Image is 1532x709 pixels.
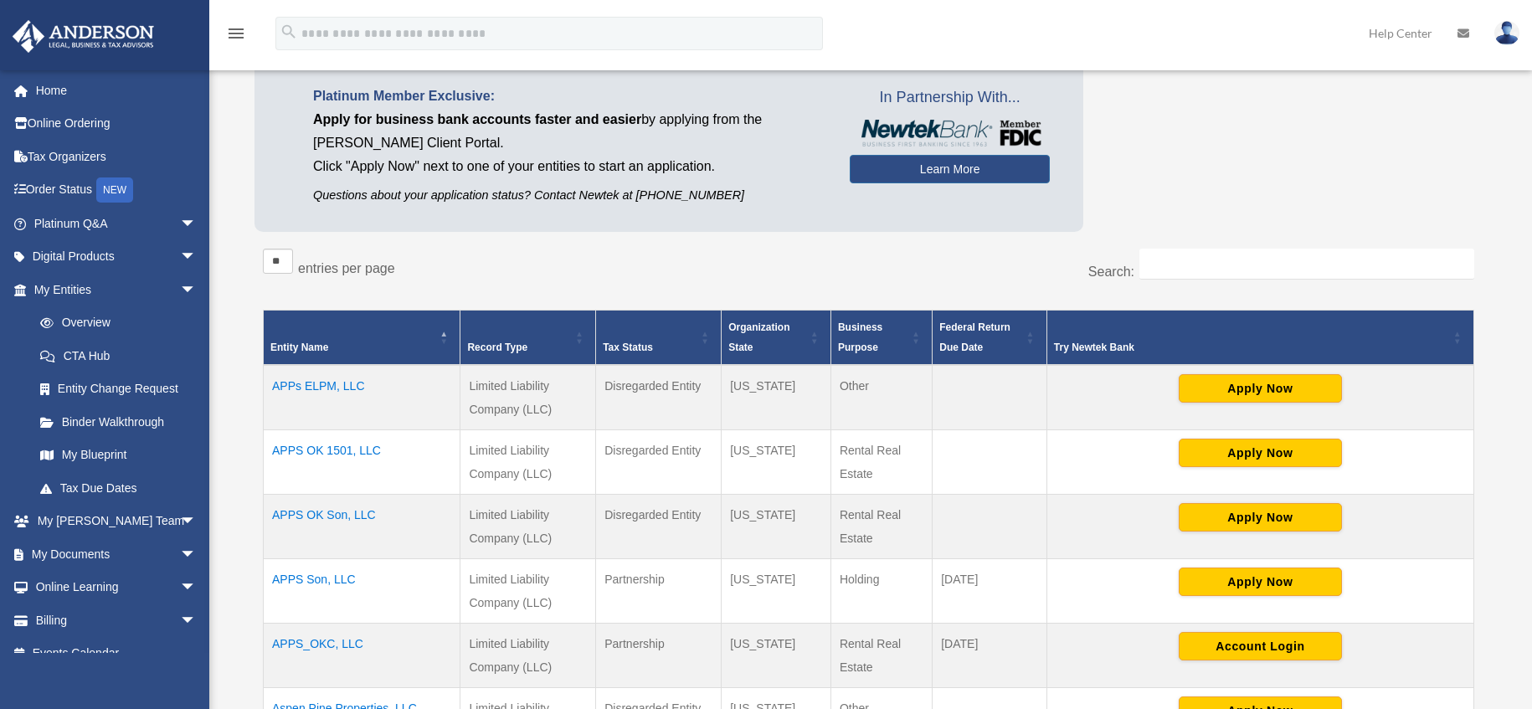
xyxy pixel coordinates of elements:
a: Platinum Q&Aarrow_drop_down [12,207,222,240]
th: Business Purpose: Activate to sort [830,311,932,366]
button: Apply Now [1179,503,1342,532]
a: Learn More [850,155,1050,183]
p: by applying from the [PERSON_NAME] Client Portal. [313,108,825,155]
a: My Documentsarrow_drop_down [12,537,222,571]
th: Tax Status: Activate to sort [596,311,722,366]
td: APPS OK 1501, LLC [264,430,460,495]
span: arrow_drop_down [180,571,213,605]
button: Account Login [1179,632,1342,660]
th: Organization State: Activate to sort [722,311,831,366]
i: search [280,23,298,41]
td: [US_STATE] [722,559,831,624]
td: Other [830,365,932,430]
button: Apply Now [1179,374,1342,403]
span: arrow_drop_down [180,604,213,638]
a: Entity Change Request [23,372,213,406]
td: Rental Real Estate [830,495,932,559]
p: Platinum Member Exclusive: [313,85,825,108]
td: [US_STATE] [722,624,831,688]
td: Limited Liability Company (LLC) [460,495,596,559]
td: Disregarded Entity [596,365,722,430]
td: Disregarded Entity [596,495,722,559]
p: Click "Apply Now" next to one of your entities to start an application. [313,155,825,178]
th: Federal Return Due Date: Activate to sort [933,311,1047,366]
td: Partnership [596,624,722,688]
span: Apply for business bank accounts faster and easier [313,112,641,126]
a: Digital Productsarrow_drop_down [12,240,222,274]
a: My Blueprint [23,439,213,472]
span: arrow_drop_down [180,505,213,539]
td: Rental Real Estate [830,624,932,688]
td: APPS_OKC, LLC [264,624,460,688]
a: Billingarrow_drop_down [12,604,222,637]
span: arrow_drop_down [180,537,213,572]
th: Record Type: Activate to sort [460,311,596,366]
td: Limited Liability Company (LLC) [460,559,596,624]
td: Partnership [596,559,722,624]
span: Tax Status [603,342,653,353]
a: menu [226,29,246,44]
td: Disregarded Entity [596,430,722,495]
span: arrow_drop_down [180,240,213,275]
p: Questions about your application status? Contact Newtek at [PHONE_NUMBER] [313,185,825,206]
td: [US_STATE] [722,430,831,495]
td: [US_STATE] [722,495,831,559]
a: Account Login [1179,639,1342,652]
span: Federal Return Due Date [939,321,1010,353]
a: Overview [23,306,205,340]
a: Order StatusNEW [12,173,222,208]
a: Events Calendar [12,637,222,670]
img: User Pic [1494,21,1519,45]
a: Online Ordering [12,107,222,141]
a: Online Learningarrow_drop_down [12,571,222,604]
td: [DATE] [933,559,1047,624]
span: Entity Name [270,342,328,353]
a: Home [12,74,222,107]
td: Limited Liability Company (LLC) [460,430,596,495]
td: Holding [830,559,932,624]
span: In Partnership With... [850,85,1050,111]
td: APPs ELPM, LLC [264,365,460,430]
a: Tax Organizers [12,140,222,173]
th: Try Newtek Bank : Activate to sort [1046,311,1473,366]
a: Binder Walkthrough [23,405,213,439]
a: CTA Hub [23,339,213,372]
div: NEW [96,177,133,203]
label: Search: [1088,265,1134,279]
th: Entity Name: Activate to invert sorting [264,311,460,366]
td: Limited Liability Company (LLC) [460,365,596,430]
span: Record Type [467,342,527,353]
label: entries per page [298,261,395,275]
img: Anderson Advisors Platinum Portal [8,20,159,53]
span: arrow_drop_down [180,207,213,241]
span: arrow_drop_down [180,273,213,307]
td: APPS Son, LLC [264,559,460,624]
td: [US_STATE] [722,365,831,430]
img: NewtekBankLogoSM.png [858,120,1041,146]
a: My Entitiesarrow_drop_down [12,273,213,306]
td: APPS OK Son, LLC [264,495,460,559]
i: menu [226,23,246,44]
button: Apply Now [1179,568,1342,596]
div: Try Newtek Bank [1054,337,1448,357]
td: Rental Real Estate [830,430,932,495]
span: Organization State [728,321,789,353]
td: Limited Liability Company (LLC) [460,624,596,688]
a: My [PERSON_NAME] Teamarrow_drop_down [12,505,222,538]
span: Business Purpose [838,321,882,353]
td: [DATE] [933,624,1047,688]
a: Tax Due Dates [23,471,213,505]
button: Apply Now [1179,439,1342,467]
